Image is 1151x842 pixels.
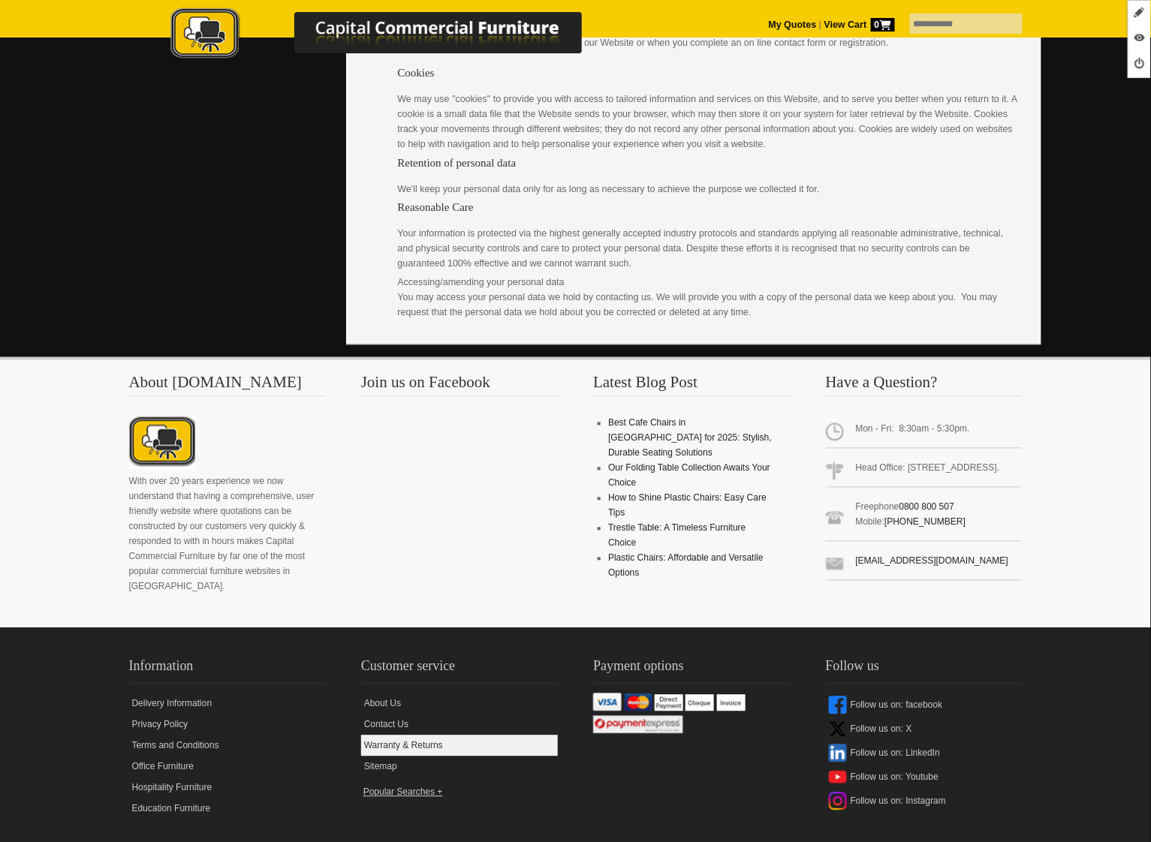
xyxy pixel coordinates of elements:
img: VISA [593,693,622,711]
h3: Join us on Facebook [361,375,558,397]
div: Accessing/amending your personal data [398,275,1020,290]
a: Best Cafe Chairs in [GEOGRAPHIC_DATA] for 2025: Stylish, Durable Seating Solutions [608,418,772,459]
img: instagram-icon [829,792,847,810]
img: x-icon [829,720,847,738]
a: Follow us on: facebook [826,693,1023,717]
a: Terms and Conditions [129,735,326,756]
span: Freephone Mobile: [826,494,1023,542]
h2: Information [129,655,326,684]
h2: Follow us [826,655,1023,684]
a: Follow us on: Instagram [826,789,1023,813]
a: Our Folding Table Collection Awaits Your Choice [608,463,770,489]
h4: Reasonable Care [398,200,1020,215]
p: We may use "cookies" to provide you with access to tailored information and services on this Webs... [398,92,1020,152]
a: Follow us on: X [826,717,1023,741]
span: Mon - Fri: 8:30am - 5:30pm. [826,416,1023,449]
h3: Latest Blog Post [593,375,790,397]
div: You may access your personal data we hold by contacting us. We will provide you with a copy of th... [398,290,1020,320]
p: We'll keep your personal data only for as long as necessary to achieve the purpose we collected i... [398,182,1020,197]
h3: About [DOMAIN_NAME] [129,375,326,397]
a: Education Furniture [129,798,326,819]
a: Capital Commercial Furniture Logo [129,8,655,67]
h2: Payment options [593,655,790,684]
h4: Cookies [398,65,1020,80]
p: With over 20 years experience we now understand that having a comprehensive, user friendly websit... [129,474,326,594]
a: [PHONE_NUMBER] [884,517,966,528]
a: Trestle Table: A Timeless Furniture Choice [608,523,746,549]
a: Plastic Chairs: Affordable and Versatile Options [608,553,764,579]
img: Capital Commercial Furniture Logo [129,8,655,62]
h2: Customer service [361,655,558,684]
a: How to Shine Plastic Chairs: Easy Care Tips [608,493,767,519]
div: - Directly from you when you purchase from our Website or when you complete an on line contact fo... [398,35,1020,50]
img: Direct Payment [655,695,683,711]
a: View Cart0 [821,20,894,30]
img: Windcave / Payment Express [593,716,683,734]
a: Hospitality Furniture [129,777,326,798]
img: Cheque [685,695,714,711]
img: About CCFNZ Logo [129,416,195,470]
img: Mastercard [625,694,652,711]
a: Contact Us [361,714,558,735]
a: Warranty & Returns [361,735,558,756]
a: 0800 800 507 [899,502,954,513]
h3: Have a Question? [826,375,1023,397]
a: My Quotes [769,20,817,30]
a: Follow us on: Youtube [826,765,1023,789]
strong: View Cart [824,20,895,30]
span: Head Office: [STREET_ADDRESS]. [826,455,1023,488]
a: Privacy Policy [129,714,326,735]
img: linkedin-icon [829,744,847,762]
p: Your information is protected via the highest generally accepted industry protocols and standards... [398,227,1020,272]
a: About Us [361,693,558,714]
h4: Retention of personal data [398,155,1020,170]
img: youtube-icon [829,768,847,786]
a: [EMAIL_ADDRESS][DOMAIN_NAME] [856,556,1008,567]
img: Invoice [717,695,746,711]
a: Office Furniture [129,756,326,777]
iframe: fb:page Facebook Social Plugin [361,416,556,581]
span: 0 [871,18,895,32]
a: Sitemap [361,756,558,777]
img: facebook-icon [829,696,847,714]
a: Delivery Information [129,693,326,714]
a: Follow us on: LinkedIn [826,741,1023,765]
